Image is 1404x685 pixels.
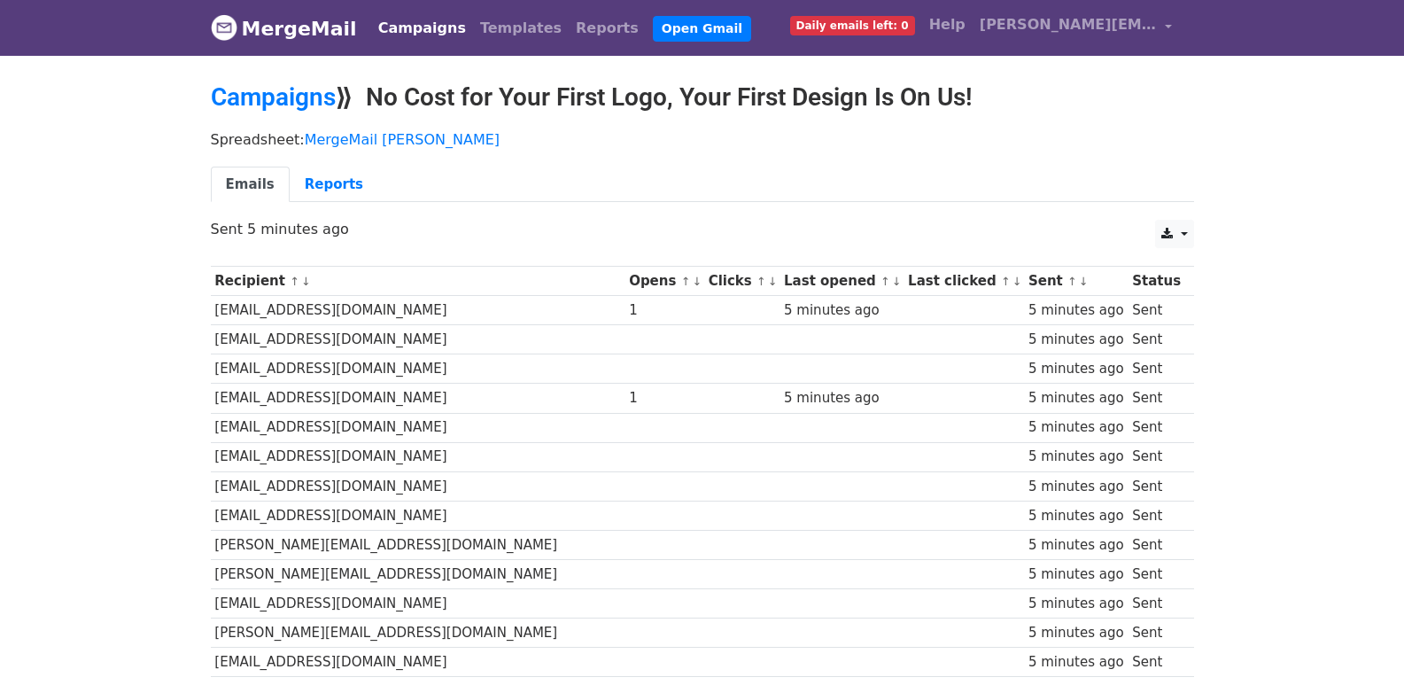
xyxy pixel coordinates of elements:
td: Sent [1128,442,1184,471]
a: ↓ [768,275,778,288]
div: 5 minutes ago [1028,594,1124,614]
span: Daily emails left: 0 [790,16,915,35]
div: 5 minutes ago [1028,359,1124,379]
th: Recipient [211,267,625,296]
div: 5 minutes ago [1028,535,1124,556]
div: 1 [629,388,700,409]
div: 5 minutes ago [1028,447,1124,467]
td: Sent [1128,501,1184,530]
th: Sent [1024,267,1128,296]
div: 5 minutes ago [1028,623,1124,643]
td: Sent [1128,354,1184,384]
a: ↑ [1001,275,1011,288]
td: Sent [1128,530,1184,559]
a: ↓ [692,275,702,288]
span: [PERSON_NAME][EMAIL_ADDRESS][DOMAIN_NAME] [980,14,1157,35]
a: Campaigns [211,82,336,112]
a: Help [922,7,973,43]
td: Sent [1128,589,1184,619]
div: 5 minutes ago [1028,652,1124,673]
td: [PERSON_NAME][EMAIL_ADDRESS][DOMAIN_NAME] [211,530,625,559]
a: MergeMail [211,10,357,47]
div: 1 [629,300,700,321]
td: Sent [1128,648,1184,677]
p: Spreadsheet: [211,130,1194,149]
a: Emails [211,167,290,203]
td: [EMAIL_ADDRESS][DOMAIN_NAME] [211,501,625,530]
td: [EMAIL_ADDRESS][DOMAIN_NAME] [211,442,625,471]
a: ↑ [290,275,299,288]
th: Status [1128,267,1184,296]
th: Last opened [780,267,904,296]
div: 5 minutes ago [1028,330,1124,350]
div: 5 minutes ago [1028,506,1124,526]
a: ↑ [880,275,890,288]
td: [EMAIL_ADDRESS][DOMAIN_NAME] [211,589,625,619]
td: [PERSON_NAME][EMAIL_ADDRESS][DOMAIN_NAME] [211,560,625,589]
td: [EMAIL_ADDRESS][DOMAIN_NAME] [211,471,625,501]
a: ↓ [1012,275,1022,288]
a: ↑ [1067,275,1077,288]
div: 5 minutes ago [1028,477,1124,497]
a: ↑ [681,275,691,288]
div: 5 minutes ago [1028,417,1124,438]
td: [EMAIL_ADDRESS][DOMAIN_NAME] [211,354,625,384]
a: Campaigns [371,11,473,46]
th: Last clicked [904,267,1024,296]
td: Sent [1128,413,1184,442]
td: Sent [1128,560,1184,589]
div: 5 minutes ago [1028,388,1124,409]
td: [PERSON_NAME][EMAIL_ADDRESS][DOMAIN_NAME] [211,619,625,648]
td: [EMAIL_ADDRESS][DOMAIN_NAME] [211,296,625,325]
a: Reports [569,11,646,46]
h2: ⟫ No Cost for Your First Logo, Your First Design Is On Us! [211,82,1194,113]
p: Sent 5 minutes ago [211,220,1194,238]
a: Templates [473,11,569,46]
div: 5 minutes ago [1028,300,1124,321]
td: Sent [1128,471,1184,501]
div: 5 minutes ago [784,388,899,409]
td: [EMAIL_ADDRESS][DOMAIN_NAME] [211,413,625,442]
a: Reports [290,167,378,203]
a: [PERSON_NAME][EMAIL_ADDRESS][DOMAIN_NAME] [973,7,1180,49]
td: Sent [1128,619,1184,648]
td: Sent [1128,325,1184,354]
td: [EMAIL_ADDRESS][DOMAIN_NAME] [211,325,625,354]
a: ↑ [756,275,766,288]
a: Open Gmail [653,16,751,42]
td: [EMAIL_ADDRESS][DOMAIN_NAME] [211,648,625,677]
a: ↓ [301,275,311,288]
a: ↓ [1079,275,1089,288]
div: 5 minutes ago [784,300,899,321]
td: Sent [1128,384,1184,413]
img: MergeMail logo [211,14,237,41]
td: Sent [1128,296,1184,325]
th: Opens [624,267,704,296]
a: ↓ [892,275,902,288]
div: 5 minutes ago [1028,564,1124,585]
a: Daily emails left: 0 [783,7,922,43]
td: [EMAIL_ADDRESS][DOMAIN_NAME] [211,384,625,413]
th: Clicks [704,267,780,296]
a: MergeMail [PERSON_NAME] [305,131,500,148]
